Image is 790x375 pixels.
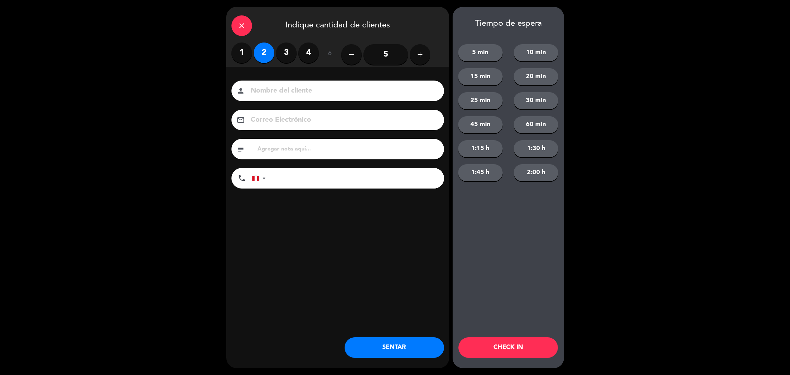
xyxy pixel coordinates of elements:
[276,43,297,63] label: 3
[250,85,435,97] input: Nombre del cliente
[514,92,558,109] button: 30 min
[514,164,558,181] button: 2:00 h
[514,68,558,85] button: 20 min
[252,168,268,188] div: Peru (Perú): +51
[458,68,503,85] button: 15 min
[514,140,558,157] button: 1:30 h
[238,174,246,182] i: phone
[250,114,435,126] input: Correo Electrónico
[237,116,245,124] i: email
[226,7,449,43] div: Indique cantidad de clientes
[319,43,341,66] div: ó
[237,145,245,153] i: subject
[416,50,424,59] i: add
[345,337,444,358] button: SENTAR
[410,44,430,65] button: add
[254,43,274,63] label: 2
[341,44,362,65] button: remove
[514,116,558,133] button: 60 min
[458,116,503,133] button: 45 min
[453,19,564,29] div: Tiempo de espera
[458,92,503,109] button: 25 min
[514,44,558,61] button: 10 min
[458,140,503,157] button: 1:15 h
[231,43,252,63] label: 1
[458,337,558,358] button: CHECK IN
[237,87,245,95] i: person
[458,44,503,61] button: 5 min
[298,43,319,63] label: 4
[347,50,356,59] i: remove
[257,144,439,154] input: Agregar nota aquí...
[238,22,246,30] i: close
[458,164,503,181] button: 1:45 h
